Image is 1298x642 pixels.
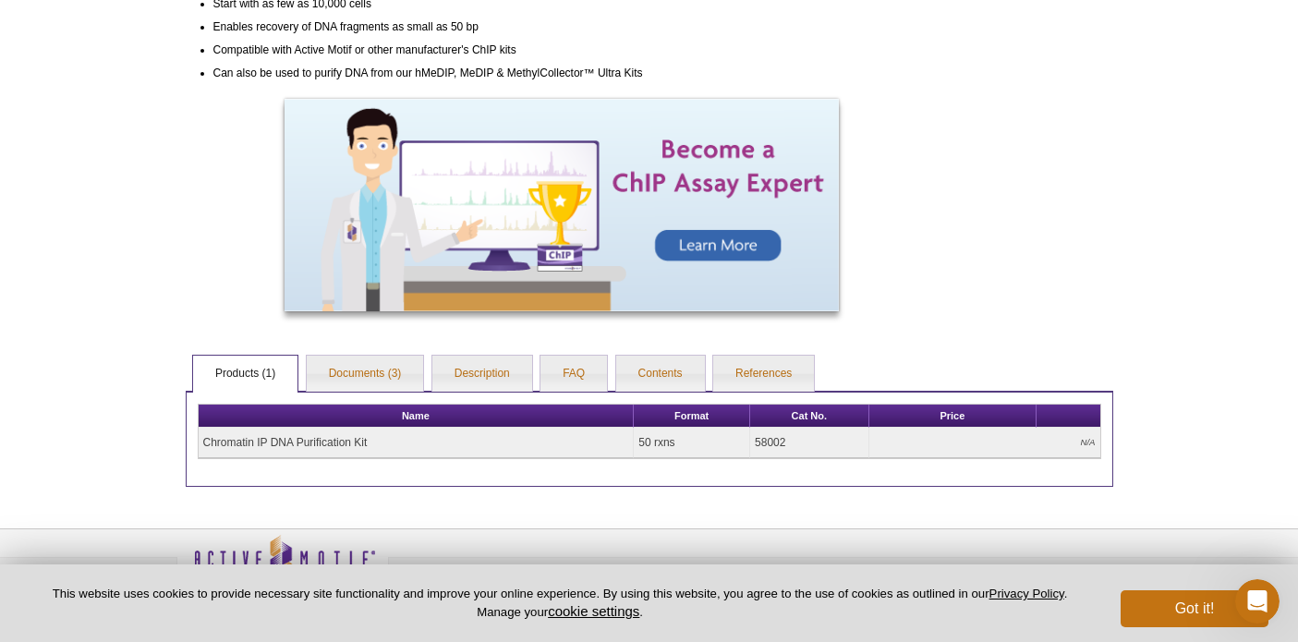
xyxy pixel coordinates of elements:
[540,356,607,393] a: FAQ
[616,356,705,393] a: Contents
[916,562,1054,602] table: Click to Verify - This site chose Symantec SSL for secure e-commerce and confidential communicati...
[213,59,921,82] li: Can also be used to purify DNA from our hMeDIP, MeDIP & MethylCollector™ Ultra Kits
[1121,590,1268,627] button: Got it!
[713,356,814,393] a: References
[30,586,1090,621] p: This website uses cookies to provide necessary site functionality and improve your online experie...
[869,428,1100,458] td: N/A
[1235,579,1280,624] iframe: Intercom live chat
[285,99,839,311] img: Become a ChIP Assay Expert
[548,603,639,619] button: cookie settings
[176,529,389,604] img: Active Motif,
[307,356,424,393] a: Documents (3)
[199,428,635,458] td: Chromatin IP DNA Purification Kit
[989,587,1064,600] a: Privacy Policy
[634,405,750,428] th: Format
[432,356,532,393] a: Description
[750,428,869,458] td: 58002
[750,405,869,428] th: Cat No.
[213,13,921,36] li: Enables recovery of DNA fragments as small as 50 bp
[869,405,1037,428] th: Price
[193,356,297,393] a: Products (1)
[213,36,921,59] li: Compatible with Active Motif or other manufacturer's ChIP kits
[634,428,750,458] td: 50 rxns
[199,405,635,428] th: Name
